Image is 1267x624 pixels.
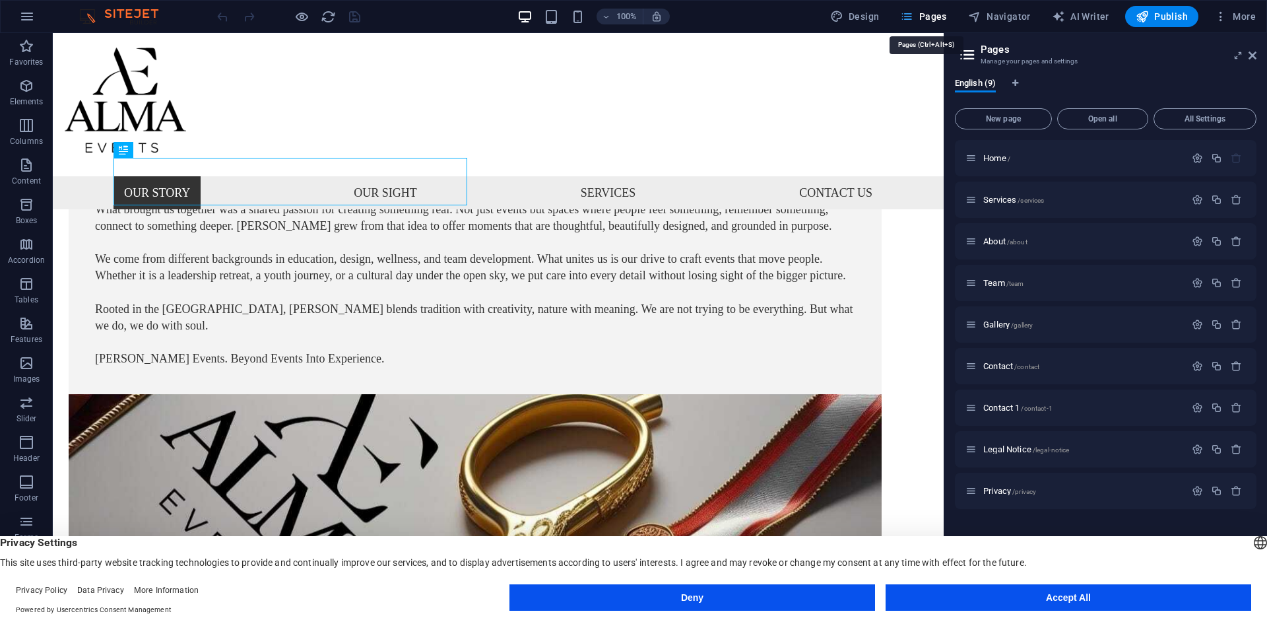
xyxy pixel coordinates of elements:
[983,236,1027,246] span: Click to open page
[825,6,885,27] div: Design (Ctrl+Alt+Y)
[1011,322,1033,329] span: /gallery
[1033,446,1070,454] span: /legal-notice
[12,176,41,186] p: Content
[1192,236,1203,247] div: Settings
[1007,238,1027,246] span: /about
[963,6,1036,27] button: Navigator
[1231,485,1242,497] div: Remove
[76,9,175,24] img: Editor Logo
[597,9,643,24] button: 100%
[1192,277,1203,289] div: Settings
[1211,194,1222,205] div: Duplicate
[983,195,1044,205] span: Click to open page
[900,10,946,23] span: Pages
[979,154,1185,162] div: Home/
[1021,405,1052,412] span: /contact-1
[1014,363,1039,370] span: /contact
[1231,236,1242,247] div: Remove
[979,362,1185,370] div: Contact/contact
[1231,194,1242,205] div: Remove
[13,374,40,384] p: Images
[979,279,1185,287] div: Team/team
[983,278,1023,288] span: Click to open page
[983,320,1033,329] span: Click to open page
[1047,6,1115,27] button: AI Writer
[961,115,1046,123] span: New page
[1192,153,1203,164] div: Settings
[979,320,1185,329] div: Gallery/gallery
[955,78,1256,103] div: Language Tabs
[321,9,336,24] i: Reload page
[1008,155,1010,162] span: /
[1214,10,1256,23] span: More
[1153,108,1256,129] button: All Settings
[968,10,1031,23] span: Navigator
[16,215,38,226] p: Boxes
[1211,402,1222,413] div: Duplicate
[15,295,38,305] p: Tables
[979,487,1185,495] div: Privacy/privacy
[955,75,996,94] span: English (9)
[979,403,1185,412] div: Contact 1/contact-1
[1211,153,1222,164] div: Duplicate
[983,486,1036,496] span: Click to open page
[1211,485,1222,497] div: Duplicate
[983,153,1010,163] span: Click to open page
[1211,361,1222,372] div: Duplicate
[1052,10,1109,23] span: AI Writer
[15,493,38,503] p: Footer
[983,444,1069,454] span: Click to open page
[10,96,44,107] p: Elements
[1012,488,1036,495] span: /privacy
[16,413,37,424] p: Slider
[1006,280,1024,287] span: /team
[1209,6,1261,27] button: More
[1018,197,1044,204] span: /services
[1063,115,1142,123] span: Open all
[11,334,42,345] p: Features
[1231,277,1242,289] div: Remove
[1192,444,1203,455] div: Settings
[1192,319,1203,330] div: Settings
[979,195,1185,204] div: Services/services
[830,10,880,23] span: Design
[1125,6,1198,27] button: Publish
[1231,361,1242,372] div: Remove
[1211,236,1222,247] div: Duplicate
[294,9,309,24] button: Click here to leave preview mode and continue editing
[13,453,40,464] p: Header
[1231,402,1242,413] div: Remove
[9,57,43,67] p: Favorites
[1231,153,1242,164] div: The startpage cannot be deleted
[983,361,1039,371] span: Click to open page
[895,6,952,27] button: Pages
[1231,444,1242,455] div: Remove
[955,108,1052,129] button: New page
[1057,108,1148,129] button: Open all
[1211,444,1222,455] div: Duplicate
[1211,319,1222,330] div: Duplicate
[979,237,1185,246] div: About/about
[825,6,885,27] button: Design
[320,9,336,24] button: reload
[1192,402,1203,413] div: Settings
[983,403,1053,413] span: Click to open page
[1192,485,1203,497] div: Settings
[1192,194,1203,205] div: Settings
[1192,361,1203,372] div: Settings
[1136,10,1188,23] span: Publish
[8,255,45,265] p: Accordion
[1159,115,1251,123] span: All Settings
[616,9,637,24] h6: 100%
[1231,319,1242,330] div: Remove
[981,55,1230,67] h3: Manage your pages and settings
[1211,277,1222,289] div: Duplicate
[10,136,43,147] p: Columns
[981,44,1256,55] h2: Pages
[651,11,663,22] i: On resize automatically adjust zoom level to fit chosen device.
[979,445,1185,454] div: Legal Notice/legal-notice
[15,532,38,543] p: Forms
